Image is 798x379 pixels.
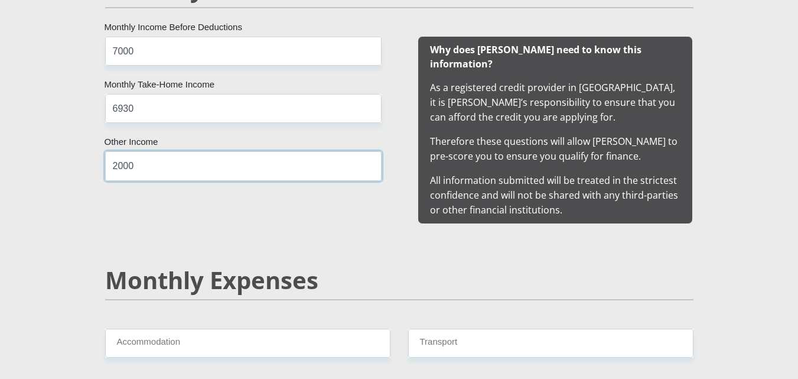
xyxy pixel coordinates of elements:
[408,329,693,358] input: Expenses - Transport
[430,43,680,216] span: As a registered credit provider in [GEOGRAPHIC_DATA], it is [PERSON_NAME]’s responsibility to ens...
[430,43,641,70] b: Why does [PERSON_NAME] need to know this information?
[105,266,693,294] h2: Monthly Expenses
[105,94,382,123] input: Monthly Take Home Income
[105,151,382,180] input: Other Income
[105,37,382,66] input: Monthly Income Before Deductions
[105,329,390,358] input: Expenses - Accommodation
